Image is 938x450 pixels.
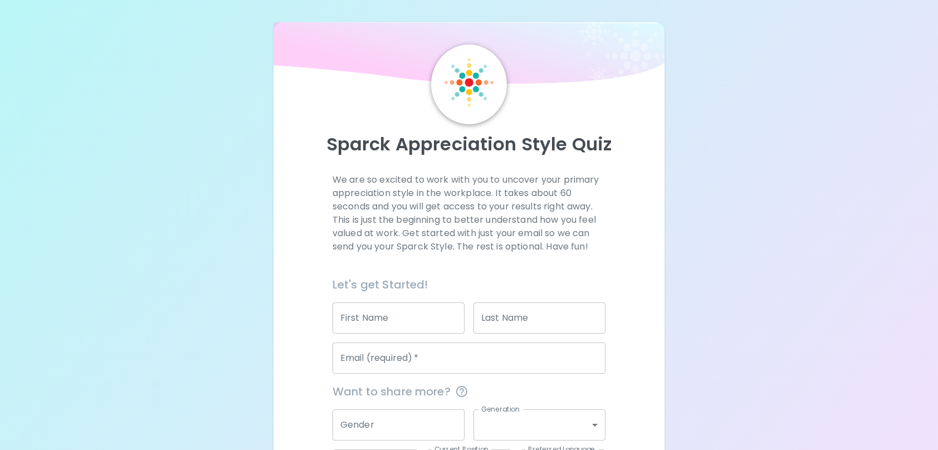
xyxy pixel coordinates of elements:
label: Generation [481,404,520,414]
img: Sparck Logo [444,58,494,107]
span: Want to share more? [333,383,605,400]
h6: Let's get Started! [333,276,605,294]
img: wave [273,22,665,89]
p: Sparck Appreciation Style Quiz [287,133,651,155]
svg: This information is completely confidential and only used for aggregated appreciation studies at ... [455,385,468,398]
p: We are so excited to work with you to uncover your primary appreciation style in the workplace. I... [333,173,605,253]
